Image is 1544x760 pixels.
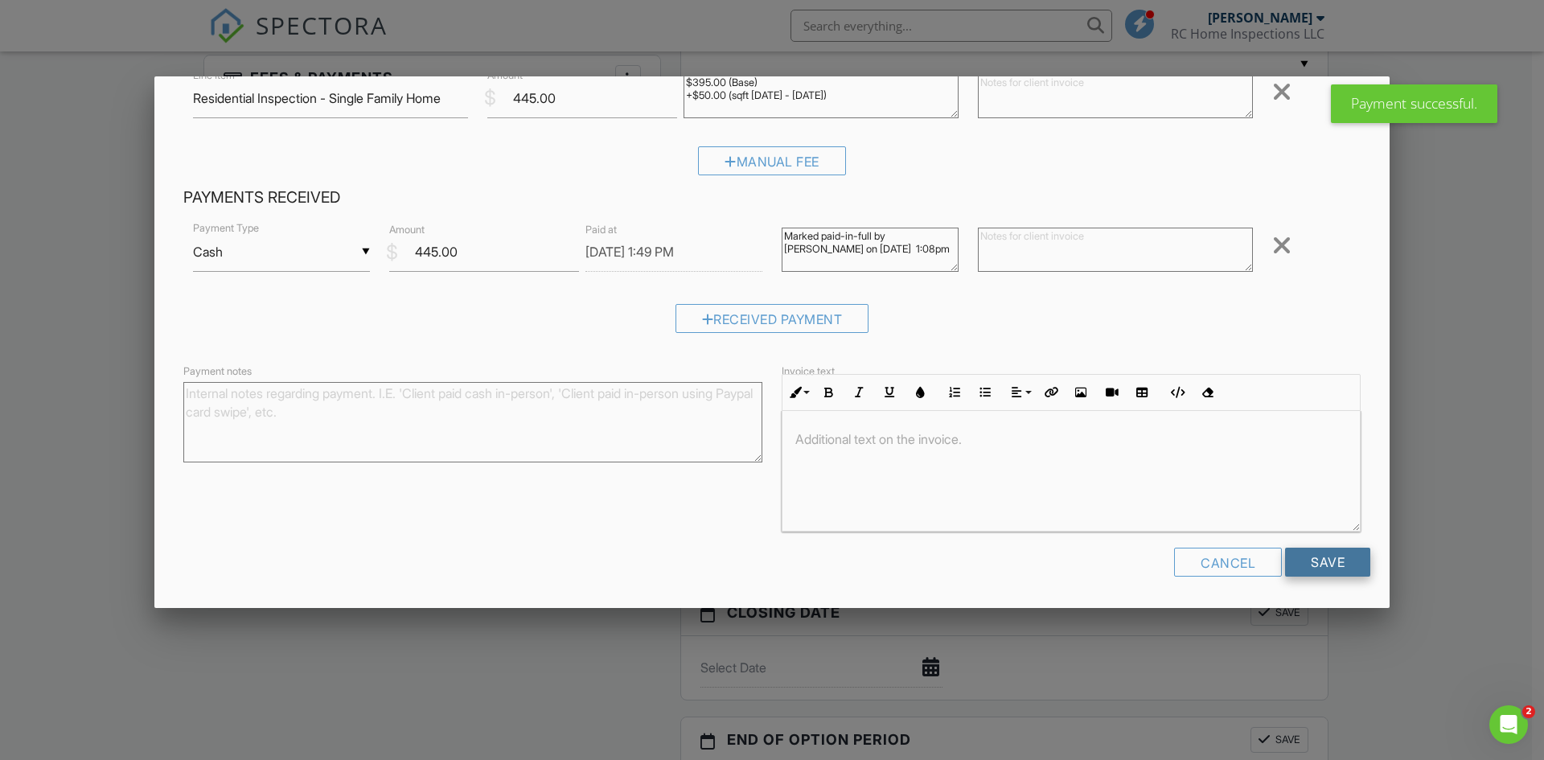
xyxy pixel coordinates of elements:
div: $ [386,239,398,266]
iframe: Intercom live chat [1489,705,1528,744]
h4: Payments Received [183,187,1361,208]
div: Payment successful. [1331,84,1497,123]
label: Amount [389,223,425,237]
button: Ordered List [939,377,970,408]
label: Invoice text [782,364,835,379]
div: Manual Fee [698,146,846,175]
div: $ [484,84,496,112]
label: Line Item [193,68,235,83]
button: Insert Table [1127,377,1157,408]
label: Payment Type [193,221,259,236]
label: Payment notes [183,364,252,379]
div: Cancel [1174,548,1282,577]
textarea: Marked paid-in-full by [PERSON_NAME] on [DATE] 1:08pm [782,228,959,272]
label: Amount [487,68,523,83]
button: Code View [1161,377,1192,408]
button: Align [1004,377,1035,408]
a: Manual Fee [698,158,846,174]
button: Underline (Ctrl+U) [874,377,905,408]
button: Insert Image (Ctrl+P) [1066,377,1096,408]
button: Italic (Ctrl+I) [844,377,874,408]
button: Inline Style [782,377,813,408]
button: Insert Link (Ctrl+K) [1035,377,1066,408]
button: Colors [905,377,935,408]
div: Received Payment [675,304,869,333]
textarea: $395.00 (Base) +$50.00 (sqft [DATE] - [DATE]) [684,74,959,118]
button: Insert Video [1096,377,1127,408]
button: Unordered List [970,377,1000,408]
button: Clear Formatting [1192,377,1222,408]
a: Received Payment [675,315,869,331]
label: Paid at [585,223,617,237]
input: Save [1285,548,1370,577]
span: 2 [1522,705,1535,718]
